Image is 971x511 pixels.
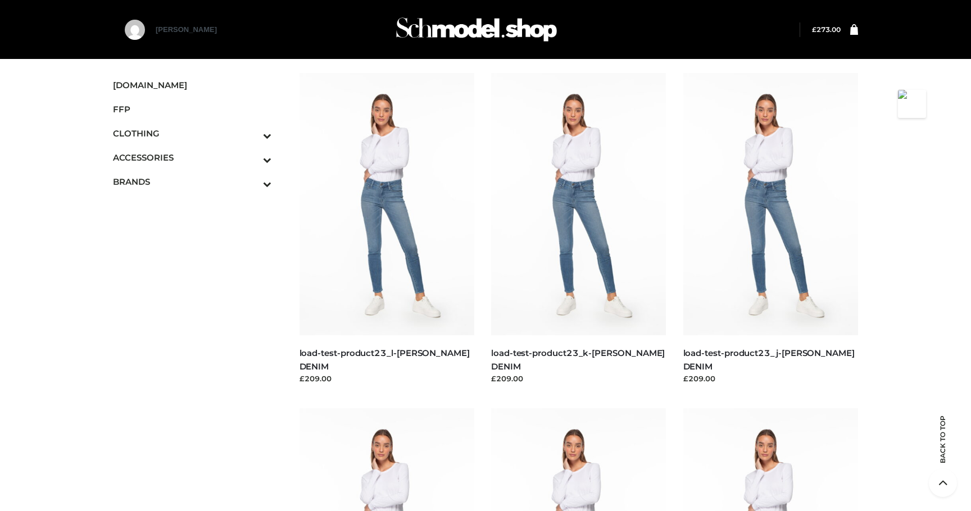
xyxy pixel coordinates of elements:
a: load-test-product23_j-[PERSON_NAME] DENIM [683,348,855,371]
a: load-test-product23_l-[PERSON_NAME] DENIM [300,348,470,371]
a: ACCESSORIESToggle Submenu [113,145,271,170]
div: £209.00 [300,373,475,384]
a: FFP [113,97,271,121]
span: CLOTHING [113,127,271,140]
div: £209.00 [491,373,666,384]
span: BRANDS [113,175,271,188]
span: Back to top [929,435,957,463]
a: [PERSON_NAME] [156,25,217,54]
img: Schmodel Admin 964 [392,7,561,52]
div: £209.00 [683,373,859,384]
button: Toggle Submenu [232,121,271,145]
a: CLOTHINGToggle Submenu [113,121,271,145]
button: Toggle Submenu [232,145,271,170]
a: [DOMAIN_NAME] [113,73,271,97]
a: BRANDSToggle Submenu [113,170,271,194]
span: ACCESSORIES [113,151,271,164]
a: £273.00 [812,25,841,34]
a: load-test-product23_k-[PERSON_NAME] DENIM [491,348,665,371]
span: [DOMAIN_NAME] [113,79,271,92]
span: £ [812,25,816,34]
bdi: 273.00 [812,25,841,34]
button: Toggle Submenu [232,170,271,194]
span: FFP [113,103,271,116]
